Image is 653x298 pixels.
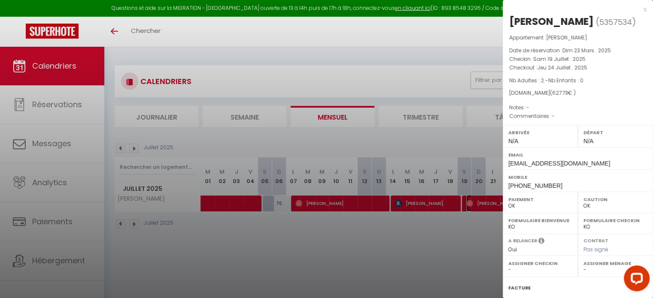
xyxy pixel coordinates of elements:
span: - [526,104,529,111]
label: Formulaire Bienvenue [508,216,572,225]
p: Date de réservation : [509,46,647,55]
label: Mobile [508,173,647,181]
label: Contrat [583,237,608,243]
iframe: LiveChat chat widget [617,262,653,298]
label: Caution [583,195,647,204]
label: Formulaire Checkin [583,216,647,225]
div: [DOMAIN_NAME] [509,89,647,97]
p: Checkout : [509,63,647,72]
label: Paiement [508,195,572,204]
span: ( ) [596,16,636,28]
span: - [552,112,555,120]
span: Pas signé [583,246,608,253]
span: Sam 19 Juillet . 2025 [533,55,586,63]
div: [PERSON_NAME] [509,15,594,28]
label: Arrivée [508,128,572,137]
span: 627.73 [552,89,568,96]
p: Checkin : [509,55,647,63]
label: A relancer [508,237,537,244]
span: [EMAIL_ADDRESS][DOMAIN_NAME] [508,160,610,167]
span: [PHONE_NUMBER] [508,182,562,189]
span: Nb Enfants : 0 [548,77,583,84]
span: 5357534 [599,17,632,27]
label: Email [508,151,647,159]
span: [PERSON_NAME] [546,34,587,41]
label: Assigner Menage [583,259,647,268]
span: Jeu 24 Juillet . 2025 [537,64,587,71]
span: ( € ) [550,89,576,96]
span: N/A [583,138,593,144]
p: Notes : [509,103,647,112]
label: Assigner Checkin [508,259,572,268]
span: Dim 23 Mars . 2025 [562,47,611,54]
span: Nb Adultes : 2 - [509,77,583,84]
label: Facture [508,283,531,292]
p: Appartement : [509,33,647,42]
i: Sélectionner OUI si vous souhaiter envoyer les séquences de messages post-checkout [538,237,544,247]
div: x [503,4,647,15]
span: N/A [508,138,518,144]
p: Commentaires : [509,112,647,120]
label: Départ [583,128,647,137]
